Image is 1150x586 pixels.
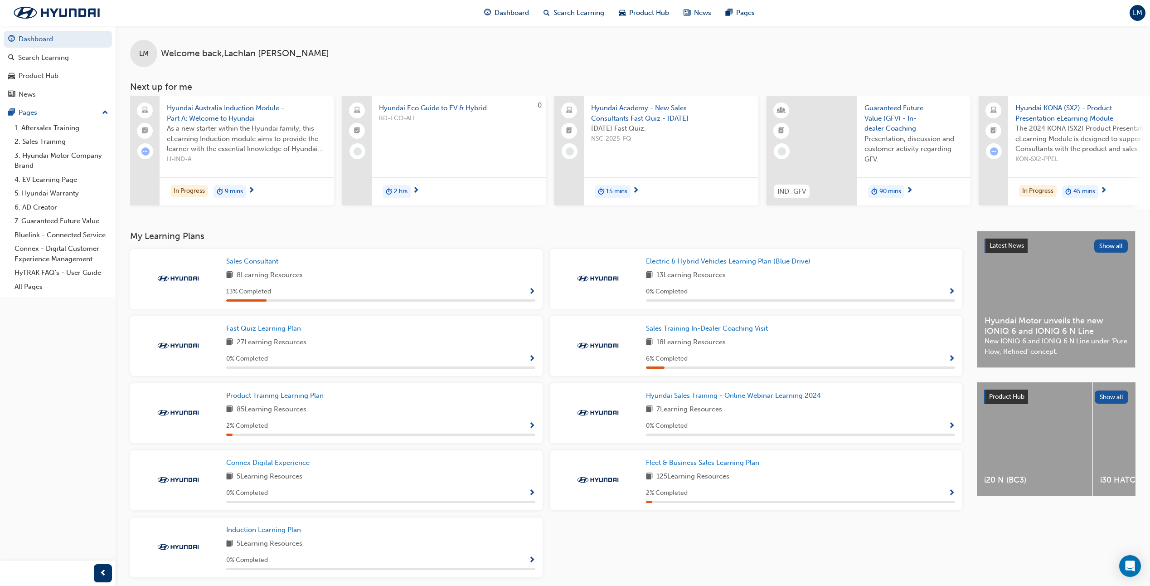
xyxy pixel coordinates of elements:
button: Pages [4,104,112,121]
span: learningResourceType_INSTRUCTOR_LED-icon [778,105,785,117]
img: Trak [153,341,203,350]
button: Show Progress [529,420,535,432]
a: Bluelink - Connected Service [11,228,112,242]
span: 6 % Completed [646,354,688,364]
a: Connex - Digital Customer Experience Management [11,242,112,266]
a: Connex Digital Experience [226,458,313,468]
span: H-IND-A [167,154,327,165]
a: i20 N (BC3) [977,382,1092,496]
a: Fleet & Business Sales Learning Plan [646,458,763,468]
a: Dashboard [4,31,112,48]
span: Search Learning [553,8,604,18]
a: HyTRAK FAQ's - User Guide [11,266,112,280]
a: 3. Hyundai Motor Company Brand [11,149,112,173]
span: Electric & Hybrid Vehicles Learning Plan (Blue Drive) [646,257,810,265]
button: DashboardSearch LearningProduct HubNews [4,29,112,104]
button: Show Progress [948,420,955,432]
span: Product Training Learning Plan [226,391,324,400]
a: Latest NewsShow allHyundai Motor unveils the new IONIQ 6 and IONIQ 6 N LineNew IONIQ 6 and IONIQ ... [977,231,1135,368]
span: Show Progress [948,422,955,430]
a: Product Hub [4,68,112,84]
span: laptop-icon [566,105,573,117]
button: LM [1130,5,1145,21]
span: As a new starter within the Hyundai family, this eLearning Induction module aims to provide the l... [167,123,327,154]
span: laptop-icon [354,105,360,117]
a: Sales Consultant [226,256,282,267]
span: Product Hub [989,393,1024,400]
span: booktick-icon [990,125,997,137]
img: Trak [573,341,623,350]
span: car-icon [8,72,15,80]
span: Show Progress [529,489,535,498]
span: book-icon [646,471,653,483]
span: book-icon [646,337,653,348]
span: guage-icon [484,7,491,19]
span: Sales Consultant [226,257,278,265]
span: 45 mins [1073,186,1095,197]
a: Latest NewsShow all [985,239,1128,253]
span: 0 [538,101,542,109]
span: duration-icon [1065,186,1072,198]
span: 8 Learning Resources [237,270,303,281]
span: Induction Learning Plan [226,526,301,534]
button: Show Progress [948,286,955,298]
span: 5 Learning Resources [237,471,302,483]
span: Show Progress [948,489,955,498]
a: 6. AD Creator [11,200,112,215]
h3: My Learning Plans [130,231,962,241]
span: duration-icon [386,186,392,198]
div: Pages [19,107,37,118]
button: Show all [1094,239,1128,253]
a: pages-iconPages [718,4,762,22]
span: 85 Learning Resources [237,404,306,415]
span: i20 N (BC3) [984,475,1085,485]
span: Hyundai Academy - New Sales Consultants Fast Quiz - [DATE] [591,103,751,123]
button: Show Progress [948,353,955,365]
span: Fast Quiz Learning Plan [226,324,301,332]
a: search-iconSearch Learning [536,4,611,22]
span: 9 mins [225,186,243,197]
a: 1. Aftersales Training [11,121,112,135]
a: Hyundai Academy - New Sales Consultants Fast Quiz - [DATE][DATE] Fast Quiz.NSC-2025-FQduration-ic... [554,96,758,205]
span: 13 % Completed [226,287,271,297]
span: search-icon [543,7,550,19]
span: 15 mins [606,186,627,197]
button: Show all [1095,391,1129,404]
span: news-icon [8,91,15,99]
span: book-icon [226,404,233,415]
div: In Progress [170,185,208,197]
span: Hyundai Sales Training - Online Webinar Learning 2024 [646,391,821,400]
span: duration-icon [598,186,604,198]
img: Trak [573,408,623,417]
span: pages-icon [8,109,15,117]
span: Presentation, discussion and customer activity regarding GFV. [864,134,963,165]
span: learningRecordVerb_ATTEMPT-icon [141,147,150,156]
span: news-icon [684,7,690,19]
span: pages-icon [726,7,733,19]
span: car-icon [619,7,626,19]
span: Show Progress [529,288,535,296]
span: 0 % Completed [646,287,688,297]
button: Show Progress [529,488,535,499]
span: IND_GFV [777,186,806,197]
a: Electric & Hybrid Vehicles Learning Plan (Blue Drive) [646,256,814,267]
span: Show Progress [529,422,535,430]
span: next-icon [1100,187,1107,195]
a: 7. Guaranteed Future Value [11,214,112,228]
span: Hyundai Eco Guide to EV & Hybrid [379,103,539,113]
img: Trak [5,3,109,22]
span: 90 mins [879,186,901,197]
h3: Next up for me [116,82,1150,92]
div: Search Learning [18,53,69,63]
span: 0 % Completed [226,555,268,566]
span: learningRecordVerb_NONE-icon [354,147,362,156]
span: LM [1133,8,1142,18]
a: news-iconNews [676,4,718,22]
img: Trak [573,475,623,484]
a: Search Learning [4,49,112,66]
button: Show Progress [948,488,955,499]
a: 5. Hyundai Warranty [11,186,112,200]
a: 0Hyundai Eco Guide to EV & HybridBD-ECO-ALLduration-icon2 hrs [342,96,546,205]
a: guage-iconDashboard [477,4,536,22]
